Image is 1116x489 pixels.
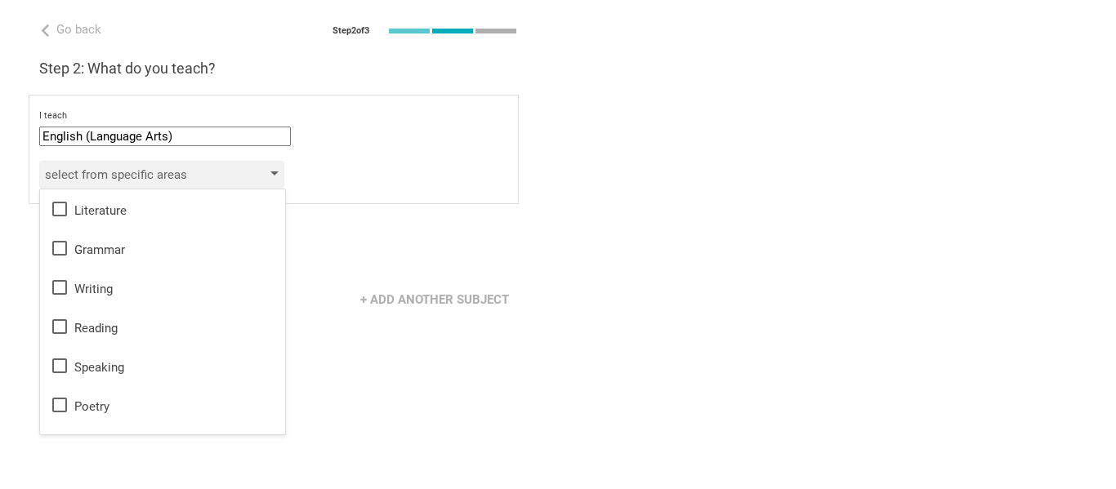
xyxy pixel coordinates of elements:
[333,25,369,37] div: Step 2 of 3
[45,167,232,183] div: select from specific areas
[39,110,508,122] div: I teach
[56,22,101,37] span: Go back
[350,284,519,315] div: + Add another subject
[39,59,519,78] h3: Step 2: What do you teach?
[39,127,291,146] input: subject or discipline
